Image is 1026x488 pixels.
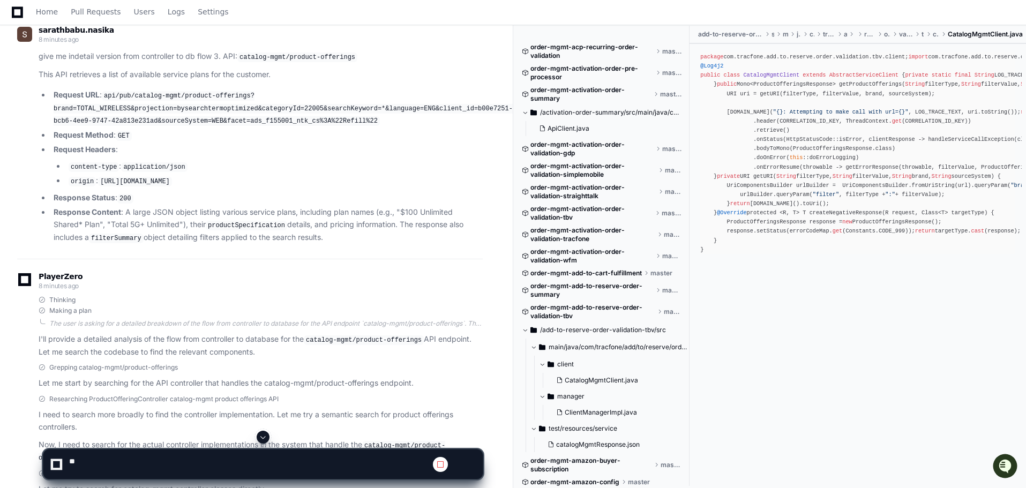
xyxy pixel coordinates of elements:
span: Settings [198,9,228,15]
span: validation [899,30,913,39]
span: Making a plan [49,306,92,315]
span: order-mgmt-activation-order-validation-tbv [530,205,654,222]
span: String [932,173,952,179]
li: : [50,89,483,127]
span: client [933,30,939,39]
span: master [660,90,681,99]
span: package [700,54,723,60]
span: master [650,269,672,277]
span: String [776,173,796,179]
svg: Directory [530,324,537,336]
span: Logs [168,9,185,15]
span: CatalogMgmtClient.java [948,30,1023,39]
span: /add-to-reserve-order-validation-tbv/src [540,326,666,334]
li: : [65,175,483,187]
span: order-mgmt-add-to-reserve-order-validation-tbv [530,303,656,320]
button: test/resources/service [530,420,691,437]
span: extends [803,72,826,78]
span: Researching ProductOfferingController catalog-mgmt product offerings API [49,395,279,403]
p: I'll provide a detailed analysis of the flow from controller to database for the API endpoint. Le... [39,333,483,358]
p: Let me start by searching for the API controller that handles the catalog-mgmt/product-offerings ... [39,377,483,389]
span: public [700,72,720,78]
span: master [662,47,682,56]
span: src [772,30,774,39]
span: order-mgmt-activation-order-pre-processor [530,64,654,81]
span: public [717,81,737,87]
span: order-mgmt-activation-order-validation-wfm [530,247,654,265]
button: main/java/com/tracfone/add/to/reserve/order/validation/tbv [530,339,691,356]
span: CatalogMgmtClient [743,72,799,78]
code: GET [116,131,132,141]
button: client [539,356,691,373]
span: final [955,72,971,78]
span: master [664,307,681,316]
span: ClientManagerImpl.java [565,408,637,417]
span: ApiClient.java [548,124,589,133]
span: String [833,173,852,179]
span: import [908,54,928,60]
button: ApiClient.java [535,121,676,136]
span: String [961,81,981,87]
div: com.tracfone.add.to.reserve.order.validation.tbv.client; com.tracfone.add.to.reserve.order.valida... [700,52,1015,254]
svg: Directory [548,358,554,371]
span: get [833,228,842,234]
span: Home [36,9,58,15]
span: master [665,166,681,175]
button: Start new chat [182,114,195,127]
code: [URL][DOMAIN_NAME] [98,177,172,186]
div: We're available if you need us! [36,122,136,130]
svg: Directory [539,341,545,354]
span: this [790,154,803,161]
button: manager [539,388,691,405]
code: productSpecification [206,221,287,230]
a: Powered byPylon [76,143,130,152]
span: PlayerZero [39,273,83,280]
div: The user is asking for a detailed breakdown of the flow from controller to database for the API e... [49,319,483,328]
span: add [844,30,847,39]
button: /activation-order-summary/src/main/java/com/tracfone/activation/order/summary/service [522,104,682,121]
span: 8 minutes ago [39,35,79,43]
span: CatalogMgmtClient.java [565,376,638,385]
span: String [905,81,925,87]
span: get [892,118,902,124]
li: : [50,192,483,205]
li: : [50,129,483,142]
span: test/resources/service [549,424,617,433]
span: /activation-order-summary/src/main/java/com/tracfone/activation/order/summary/service [540,108,682,117]
svg: Directory [539,422,545,435]
strong: Request Method [54,130,114,139]
span: main [783,30,788,39]
span: main/java/com/tracfone/add/to/reserve/order/validation/tbv [549,343,691,351]
span: Pylon [107,144,130,152]
span: master [664,230,681,239]
strong: Response Content [54,207,121,216]
span: class [723,72,740,78]
span: order-mgmt-activation-order-summary [530,86,652,103]
strong: Request URL [54,90,100,99]
strong: Request Headers [54,145,116,154]
span: master [662,286,681,295]
span: 8 minutes ago [39,282,79,290]
svg: Directory [548,390,554,403]
span: order-mgmt-add-to-cart-fulfillment [530,269,642,277]
span: tracfone [823,30,835,39]
div: Welcome [11,74,195,91]
span: order-mgmt-acp-recurring-order-validation [530,43,654,60]
li: : A large JSON object listing various service plans, including plan names (e.g., "$100 Unlimited ... [50,206,483,244]
span: order-mgmt-activation-order-validation-straighttalk [530,183,656,200]
button: CatalogMgmtClient.java [552,373,684,388]
li: : [50,144,483,187]
button: ClientManagerImpl.java [552,405,684,420]
span: order-mgmt-activation-order-validation-tracfone [530,226,655,243]
span: @Log4j2 [700,63,723,69]
code: catalog-mgmt/product-offerings [237,52,357,62]
span: "filter" [813,191,839,198]
span: Grepping catalog-mgmt/product-offerings [49,363,178,372]
p: I need to search more broadly to find the controller implementation. Let me try a semantic search... [39,409,483,433]
code: origin [69,177,96,186]
span: manager [557,392,585,401]
span: @Override [717,209,746,216]
span: master [662,209,681,217]
span: add-to-reserve-order-validation-tbv [698,30,762,39]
